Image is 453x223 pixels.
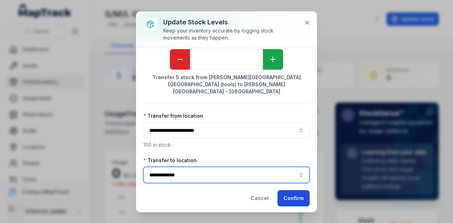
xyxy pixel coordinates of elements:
h3: Update stock levels [163,17,298,27]
strong: Transfer 5 stock from [PERSON_NAME][GEOGRAPHIC_DATA] [GEOGRAPHIC_DATA] (tools) to [PERSON_NAME][G... [143,74,310,95]
div: Keep your inventory accurate by logging stock movements as they happen. [163,27,298,41]
label: Transfer from location [143,112,203,119]
button: Confirm [277,190,310,206]
label: Transfer to location [143,157,197,164]
p: 100 in stock [143,141,310,148]
input: undefined-form-item-label [190,49,263,70]
button: Cancel [245,190,275,206]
